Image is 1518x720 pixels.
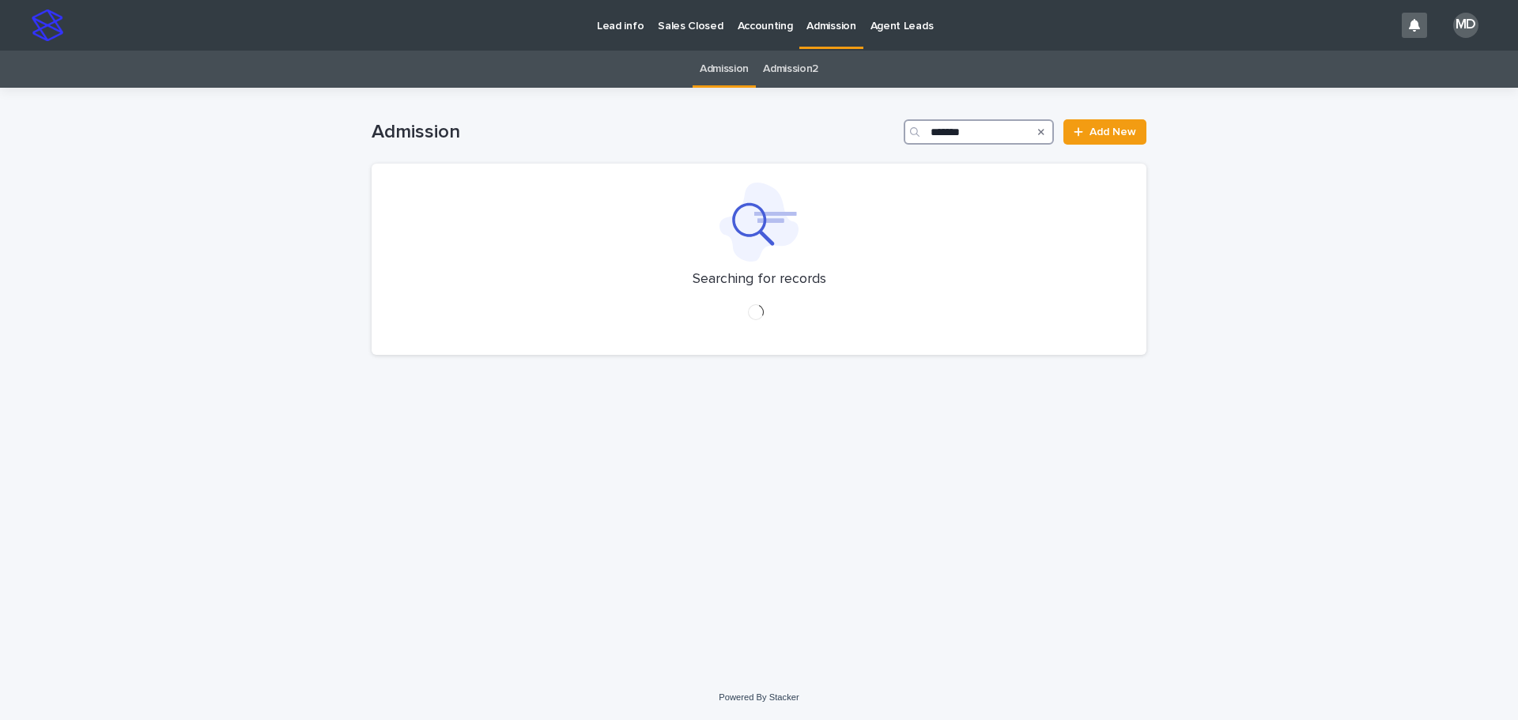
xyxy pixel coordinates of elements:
[904,119,1054,145] input: Search
[693,271,826,288] p: Searching for records
[372,121,897,144] h1: Admission
[1089,126,1136,138] span: Add New
[763,51,818,88] a: Admission2
[700,51,749,88] a: Admission
[1063,119,1146,145] a: Add New
[32,9,63,41] img: stacker-logo-s-only.png
[1453,13,1478,38] div: MD
[719,692,799,702] a: Powered By Stacker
